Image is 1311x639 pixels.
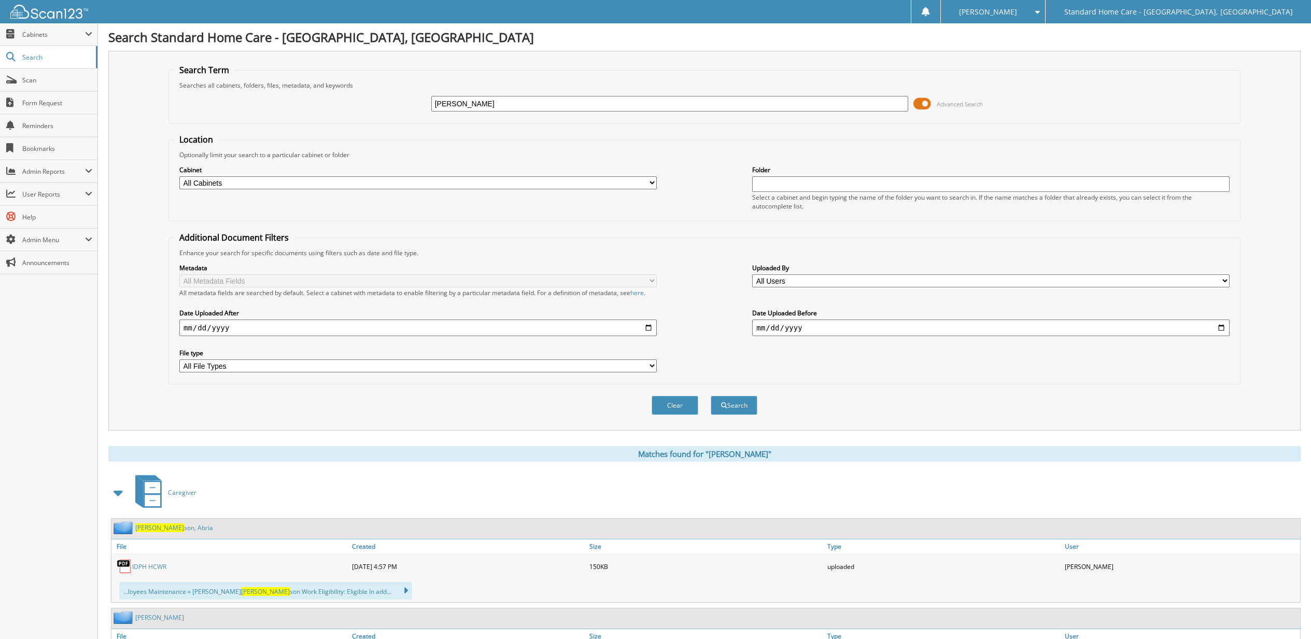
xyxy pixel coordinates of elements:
span: Cabinets [22,30,85,39]
span: Admin Reports [22,167,85,176]
div: Optionally limit your search to a particular cabinet or folder [174,150,1235,159]
a: Created [349,539,587,553]
span: Admin Menu [22,235,85,244]
label: File type [179,349,657,357]
span: Standard Home Care - [GEOGRAPHIC_DATA], [GEOGRAPHIC_DATA] [1064,9,1293,15]
span: User Reports [22,190,85,199]
button: Clear [652,396,698,415]
a: File [111,539,349,553]
a: IDPH HCWR [132,562,166,571]
div: uploaded [825,556,1063,577]
input: end [752,320,1230,336]
a: User [1062,539,1300,553]
legend: Additional Document Filters [174,232,294,243]
span: Caregiver [168,488,196,497]
a: Type [825,539,1063,553]
label: Date Uploaded Before [752,309,1230,317]
input: start [179,320,657,336]
span: [PERSON_NAME] [959,9,1017,15]
div: [PERSON_NAME] [1062,556,1300,577]
span: Scan [22,76,92,85]
a: [PERSON_NAME] [135,613,184,622]
span: Advanced Search [937,100,983,108]
img: folder2.png [114,521,135,534]
span: [PERSON_NAME] [241,587,290,596]
label: Metadata [179,263,657,272]
button: Search [711,396,757,415]
a: [PERSON_NAME]son, Abria [135,523,213,532]
legend: Location [174,134,218,145]
div: Matches found for "[PERSON_NAME]" [108,446,1301,462]
label: Uploaded By [752,263,1230,272]
div: 150KB [587,556,825,577]
img: PDF.png [117,559,132,574]
span: Search [22,53,91,62]
span: Help [22,213,92,221]
label: Date Uploaded After [179,309,657,317]
span: Bookmarks [22,144,92,153]
label: Cabinet [179,165,657,174]
span: [PERSON_NAME] [135,523,184,532]
div: All metadata fields are searched by default. Select a cabinet with metadata to enable filtering b... [179,288,657,297]
div: [DATE] 4:57 PM [349,556,587,577]
div: Enhance your search for specific documents using filters such as date and file type. [174,248,1235,257]
div: Select a cabinet and begin typing the name of the folder you want to search in. If the name match... [752,193,1230,211]
div: ...loyees Maintenance » [PERSON_NAME] son Work Eligibility: Eligible In add... [119,582,412,600]
img: scan123-logo-white.svg [10,5,88,19]
a: Size [587,539,825,553]
span: Reminders [22,121,92,130]
img: folder2.png [114,611,135,624]
legend: Search Term [174,64,234,76]
span: Form Request [22,99,92,107]
span: Announcements [22,258,92,267]
a: here [630,288,644,297]
h1: Search Standard Home Care - [GEOGRAPHIC_DATA], [GEOGRAPHIC_DATA] [108,29,1301,46]
div: Searches all cabinets, folders, files, metadata, and keywords [174,81,1235,90]
a: Caregiver [129,472,196,513]
label: Folder [752,165,1230,174]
